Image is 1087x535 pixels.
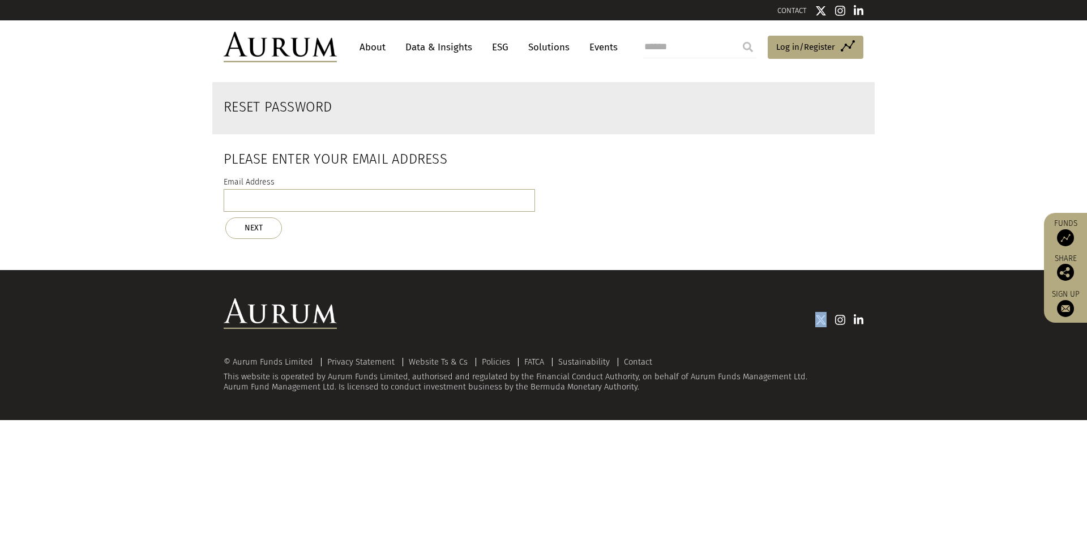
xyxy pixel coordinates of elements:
span: Log in/Register [776,40,835,54]
img: Aurum Logo [224,298,337,329]
a: Data & Insights [400,37,478,58]
div: © Aurum Funds Limited [224,358,319,366]
img: Linkedin icon [854,314,864,326]
a: About [354,37,391,58]
img: Share this post [1057,264,1074,281]
img: Sign up to our newsletter [1057,300,1074,317]
input: Submit [737,36,759,58]
img: Twitter icon [815,5,827,16]
img: Instagram icon [835,5,845,16]
a: CONTACT [777,6,807,15]
img: Aurum [224,32,337,62]
a: Events [584,37,618,58]
a: Funds [1050,219,1081,246]
a: Sign up [1050,289,1081,317]
a: Solutions [523,37,575,58]
a: Contact [624,357,652,367]
a: FATCA [524,357,544,367]
a: Website Ts & Cs [409,357,468,367]
a: Sustainability [558,357,610,367]
img: Instagram icon [835,314,845,326]
label: Email Address [224,176,275,189]
a: ESG [486,37,514,58]
button: NEXT [225,217,282,239]
div: This website is operated by Aurum Funds Limited, authorised and regulated by the Financial Conduc... [224,357,863,392]
h2: Please enter your email address [224,151,535,168]
h2: Reset Password [224,99,754,115]
img: Twitter icon [815,314,827,326]
img: Access Funds [1057,229,1074,246]
div: Share [1050,255,1081,281]
a: Policies [482,357,510,367]
a: Log in/Register [768,36,863,59]
img: Linkedin icon [854,5,864,16]
a: Privacy Statement [327,357,395,367]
